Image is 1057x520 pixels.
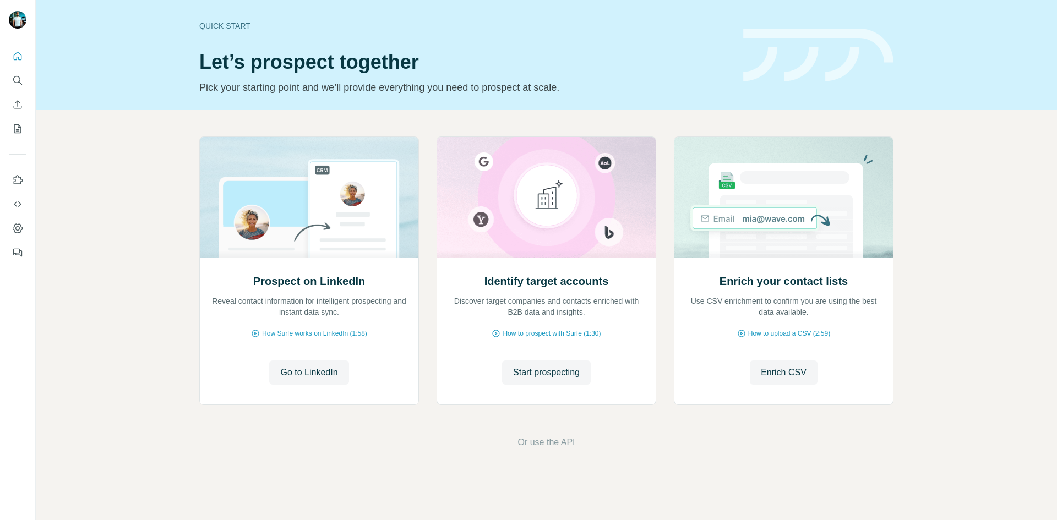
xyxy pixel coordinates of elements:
p: Discover target companies and contacts enriched with B2B data and insights. [448,295,645,318]
img: Avatar [9,11,26,29]
img: banner [743,29,893,82]
span: How Surfe works on LinkedIn (1:58) [262,329,367,338]
span: How to upload a CSV (2:59) [748,329,830,338]
button: Quick start [9,46,26,66]
button: Feedback [9,243,26,262]
span: Go to LinkedIn [280,366,337,379]
p: Use CSV enrichment to confirm you are using the best data available. [685,295,882,318]
button: Or use the API [517,436,575,449]
span: Enrich CSV [761,366,807,379]
h2: Identify target accounts [484,273,609,289]
h2: Enrich your contact lists [720,273,848,289]
button: Use Surfe API [9,194,26,214]
button: My lists [9,119,26,139]
button: Enrich CSV [9,95,26,114]
p: Pick your starting point and we’ll provide everything you need to prospect at scale. [199,80,730,95]
button: Search [9,70,26,90]
span: Start prospecting [513,366,580,379]
button: Go to LinkedIn [269,360,348,385]
button: Dashboard [9,218,26,238]
img: Enrich your contact lists [674,137,893,258]
div: Quick start [199,20,730,31]
p: Reveal contact information for intelligent prospecting and instant data sync. [211,295,407,318]
button: Enrich CSV [750,360,818,385]
h2: Prospect on LinkedIn [253,273,365,289]
img: Prospect on LinkedIn [199,137,419,258]
button: Start prospecting [502,360,591,385]
img: Identify target accounts [437,137,656,258]
button: Use Surfe on LinkedIn [9,170,26,190]
h1: Let’s prospect together [199,51,730,73]
span: How to prospect with Surfe (1:30) [503,329,601,338]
